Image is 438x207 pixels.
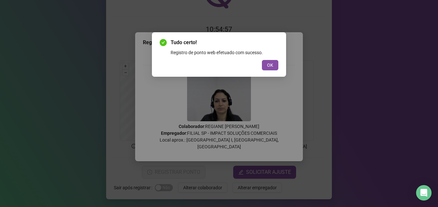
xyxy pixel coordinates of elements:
div: Registro de ponto web efetuado com sucesso. [171,49,278,56]
span: Tudo certo! [171,39,278,46]
button: OK [262,60,278,70]
span: check-circle [160,39,167,46]
span: OK [267,62,273,69]
div: Open Intercom Messenger [416,185,432,201]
